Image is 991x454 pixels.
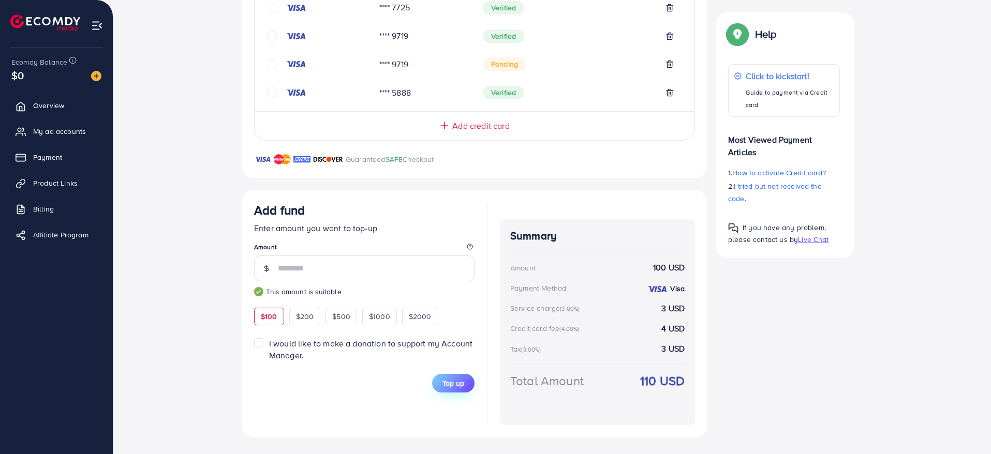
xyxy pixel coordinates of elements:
[798,234,829,245] span: Live Chat
[746,70,834,82] p: Click to kickstart!
[746,86,834,111] p: Guide to payment via Credit card
[947,407,983,446] iframe: Chat
[483,29,524,43] span: Verified
[521,345,541,354] small: (3.00%)
[346,153,434,165] p: Guaranteed Checkout
[483,1,524,14] span: Verified
[33,152,62,162] span: Payment
[254,286,475,297] small: This amount is suitable
[409,311,432,322] span: $2000
[661,302,685,314] strong: 3 USD
[432,374,475,392] button: Top up
[670,283,685,294] strong: Visa
[8,147,105,168] a: Payment
[559,325,579,333] small: (4.00%)
[269,338,472,361] span: I would like to make a donation to support my Account Manager.
[510,303,583,313] div: Service charge
[11,68,24,83] span: $0
[267,31,277,41] svg: circle
[728,25,747,43] img: Popup guide
[254,287,263,296] img: guide
[661,323,685,335] strong: 4 USD
[369,311,390,322] span: $1000
[8,95,105,116] a: Overview
[332,311,350,322] span: $500
[510,230,685,243] h4: Summary
[286,60,306,68] img: credit
[254,203,305,218] h3: Add fund
[483,86,524,99] span: Verified
[386,154,403,164] span: SAFE
[261,311,277,322] span: $100
[33,100,64,111] span: Overview
[510,323,583,334] div: Credit card fee
[91,20,103,32] img: menu
[728,222,826,245] span: If you have any problem, please contact us by
[254,243,475,255] legend: Amount
[728,181,822,204] span: I tried but not received the code.
[33,178,78,188] span: Product Links
[33,126,86,137] span: My ad accounts
[313,153,343,165] img: brand
[274,153,291,165] img: brand
[10,14,80,31] img: logo
[510,344,544,354] div: Tax
[728,167,840,179] p: 1.
[728,180,840,205] p: 2.
[33,230,88,240] span: Affiliate Program
[286,88,306,97] img: credit
[560,305,580,313] small: (3.00%)
[442,378,464,388] span: Top up
[8,224,105,245] a: Affiliate Program
[254,222,475,234] p: Enter amount you want to top-up
[33,204,54,214] span: Billing
[8,199,105,219] a: Billing
[254,153,271,165] img: brand
[267,3,277,13] svg: circle
[647,285,668,293] img: credit
[267,87,277,98] svg: circle
[296,311,314,322] span: $200
[286,32,306,40] img: credit
[293,153,310,165] img: brand
[728,125,840,158] p: Most Viewed Payment Articles
[267,59,277,69] svg: circle
[510,372,584,390] div: Total Amount
[640,372,685,390] strong: 110 USD
[483,57,526,71] span: Pending
[8,173,105,193] a: Product Links
[8,121,105,142] a: My ad accounts
[11,57,67,67] span: Ecomdy Balance
[510,263,536,273] div: Amount
[510,283,566,293] div: Payment Method
[286,4,306,12] img: credit
[661,343,685,355] strong: 3 USD
[91,71,101,81] img: image
[732,168,825,178] span: How to activate Credit card?
[755,28,777,40] p: Help
[728,223,738,233] img: Popup guide
[653,262,685,274] strong: 100 USD
[452,120,509,132] span: Add credit card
